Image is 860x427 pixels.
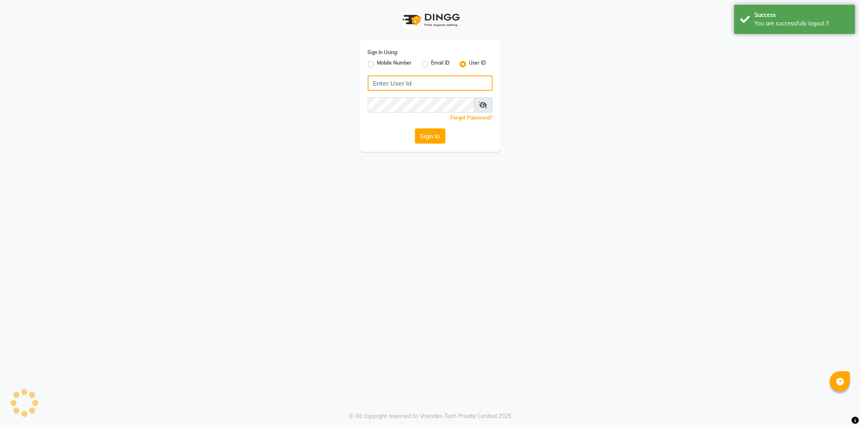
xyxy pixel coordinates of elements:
[431,59,450,69] label: Email ID
[377,59,412,69] label: Mobile Number
[754,19,849,28] div: You are successfully logout !!
[368,49,398,56] label: Sign In Using:
[469,59,486,69] label: User ID
[415,128,446,144] button: Sign In
[368,97,475,113] input: Username
[451,115,493,121] a: Forgot Password?
[398,8,462,32] img: logo1.svg
[368,75,493,91] input: Username
[754,11,849,19] div: Success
